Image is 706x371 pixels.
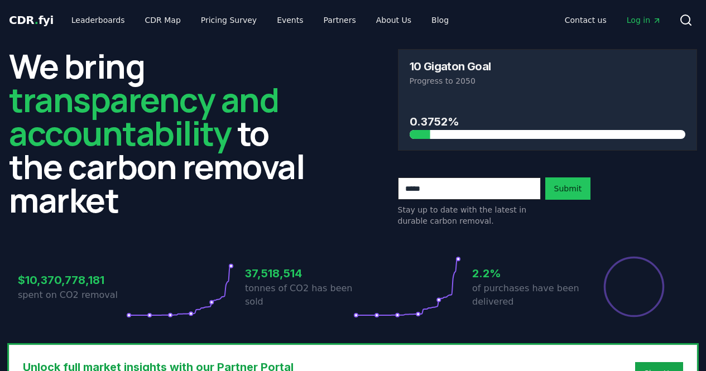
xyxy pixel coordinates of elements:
[556,10,670,30] nav: Main
[545,177,591,200] button: Submit
[367,10,420,30] a: About Us
[245,265,353,282] h3: 37,518,514
[618,10,670,30] a: Log in
[422,10,458,30] a: Blog
[472,265,580,282] h3: 2.2%
[603,256,665,318] div: Percentage of sales delivered
[9,13,54,27] span: CDR fyi
[9,12,54,28] a: CDR.fyi
[18,288,126,302] p: spent on CO2 removal
[136,10,190,30] a: CDR Map
[192,10,266,30] a: Pricing Survey
[63,10,458,30] nav: Main
[315,10,365,30] a: Partners
[627,15,661,26] span: Log in
[35,13,39,27] span: .
[9,76,278,156] span: transparency and accountability
[472,282,580,309] p: of purchases have been delivered
[398,204,541,227] p: Stay up to date with the latest in durable carbon removal.
[410,113,686,130] h3: 0.3752%
[556,10,616,30] a: Contact us
[18,272,126,288] h3: $10,370,778,181
[245,282,353,309] p: tonnes of CO2 has been sold
[410,75,686,86] p: Progress to 2050
[63,10,134,30] a: Leaderboards
[410,61,491,72] h3: 10 Gigaton Goal
[268,10,312,30] a: Events
[9,49,309,216] h2: We bring to the carbon removal market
